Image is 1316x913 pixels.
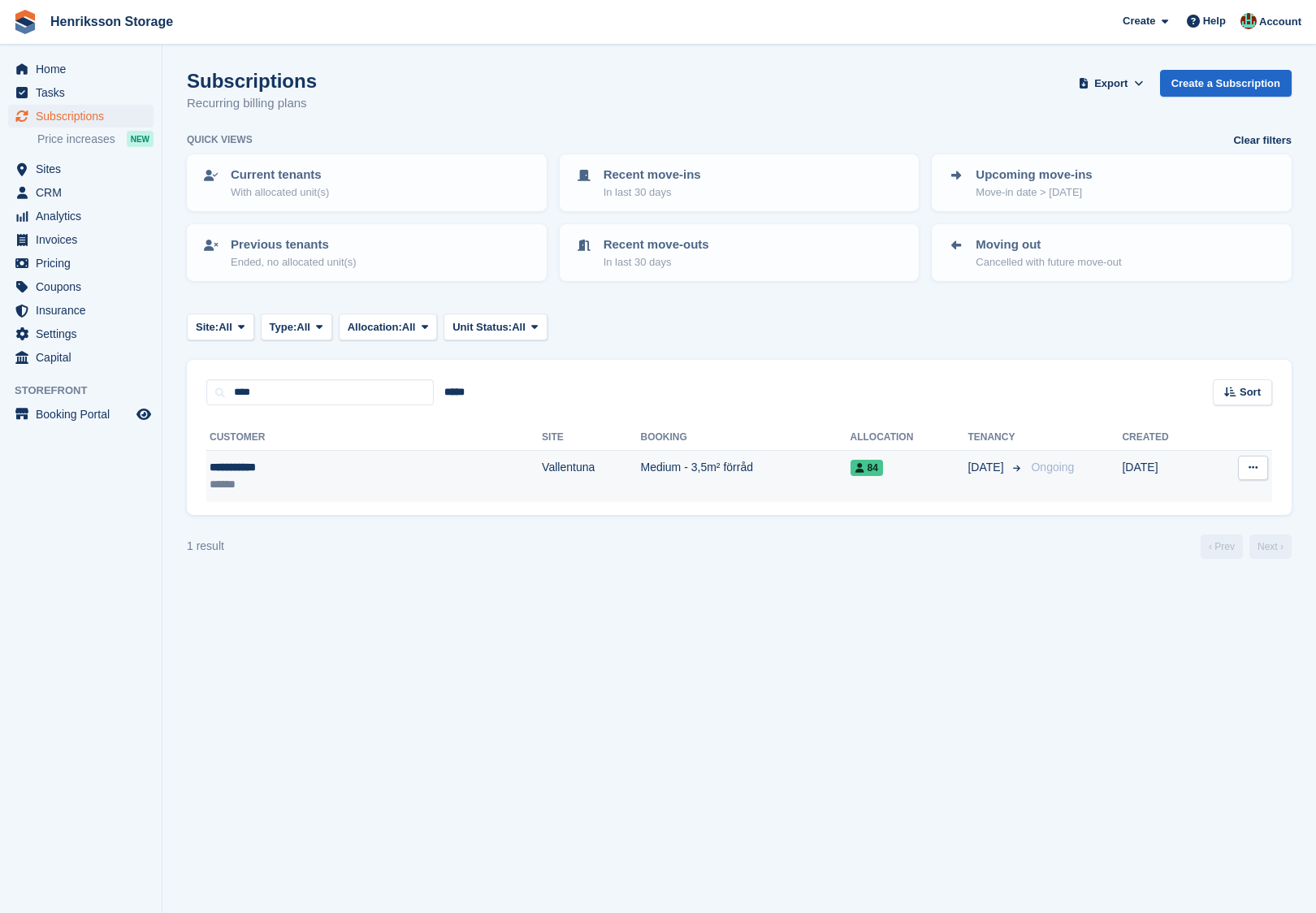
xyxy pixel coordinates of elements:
[127,131,154,147] div: NEW
[542,425,640,451] th: Site
[1122,425,1208,451] th: Created
[1259,14,1301,30] span: Account
[933,226,1290,279] a: Moving out Cancelled with future move-out
[851,425,968,451] th: Allocation
[231,254,357,270] p: Ended, no allocated unit(s)
[187,132,253,147] h6: Quick views
[604,236,709,254] p: Recent move-outs
[37,130,154,148] a: Price increases NEW
[1233,132,1292,149] a: Clear filters
[36,81,133,104] span: Tasks
[512,319,526,335] span: All
[270,319,297,335] span: Type:
[36,403,133,426] span: Booking Portal
[188,156,545,210] a: Current tenants With allocated unit(s)
[444,314,547,340] button: Unit Status: All
[36,322,133,345] span: Settings
[8,105,154,128] a: menu
[1203,13,1226,29] span: Help
[1031,461,1074,474] span: Ongoing
[933,156,1290,210] a: Upcoming move-ins Move-in date > [DATE]
[8,322,154,345] a: menu
[188,226,545,279] a: Previous tenants Ended, no allocated unit(s)
[297,319,310,335] span: All
[1240,13,1257,29] img: Isak Martinelle
[604,166,701,184] p: Recent move-ins
[36,105,133,128] span: Subscriptions
[976,166,1092,184] p: Upcoming move-ins
[561,226,918,279] a: Recent move-outs In last 30 days
[1197,534,1295,559] nav: Page
[452,319,512,335] span: Unit Status:
[15,383,162,399] span: Storefront
[187,94,317,113] p: Recurring billing plans
[402,319,416,335] span: All
[36,252,133,275] span: Pricing
[36,158,133,180] span: Sites
[36,181,133,204] span: CRM
[8,299,154,322] a: menu
[976,236,1121,254] p: Moving out
[134,405,154,424] a: Preview store
[8,403,154,426] a: menu
[206,425,542,451] th: Customer
[604,254,709,270] p: In last 30 days
[604,184,701,201] p: In last 30 days
[8,58,154,80] a: menu
[8,275,154,298] a: menu
[187,70,317,92] h1: Subscriptions
[1122,451,1208,502] td: [DATE]
[36,228,133,251] span: Invoices
[36,205,133,227] span: Analytics
[8,181,154,204] a: menu
[851,460,883,476] span: 84
[8,158,154,180] a: menu
[37,132,115,147] span: Price increases
[8,205,154,227] a: menu
[561,156,918,210] a: Recent move-ins In last 30 days
[640,451,850,502] td: Medium - 3,5m² förråd
[261,314,332,340] button: Type: All
[8,252,154,275] a: menu
[640,425,850,451] th: Booking
[968,459,1006,476] span: [DATE]
[13,10,37,34] img: stora-icon-8386f47178a22dfd0bd8f6a31ec36ba5ce8667c1dd55bd0f319d3a0aa187defe.svg
[1076,70,1147,97] button: Export
[36,346,133,369] span: Capital
[542,451,640,502] td: Vallentuna
[187,538,224,555] div: 1 result
[231,236,357,254] p: Previous tenants
[8,228,154,251] a: menu
[1160,70,1292,97] a: Create a Subscription
[196,319,219,335] span: Site:
[36,275,133,298] span: Coupons
[339,314,438,340] button: Allocation: All
[8,81,154,104] a: menu
[1201,534,1243,559] a: Previous
[231,184,329,201] p: With allocated unit(s)
[219,319,232,335] span: All
[8,346,154,369] a: menu
[231,166,329,184] p: Current tenants
[1123,13,1155,29] span: Create
[968,425,1024,451] th: Tenancy
[44,8,180,35] a: Henriksson Storage
[1249,534,1292,559] a: Next
[348,319,402,335] span: Allocation:
[1240,384,1261,400] span: Sort
[976,184,1092,201] p: Move-in date > [DATE]
[36,299,133,322] span: Insurance
[1094,76,1128,92] span: Export
[187,314,254,340] button: Site: All
[36,58,133,80] span: Home
[976,254,1121,270] p: Cancelled with future move-out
